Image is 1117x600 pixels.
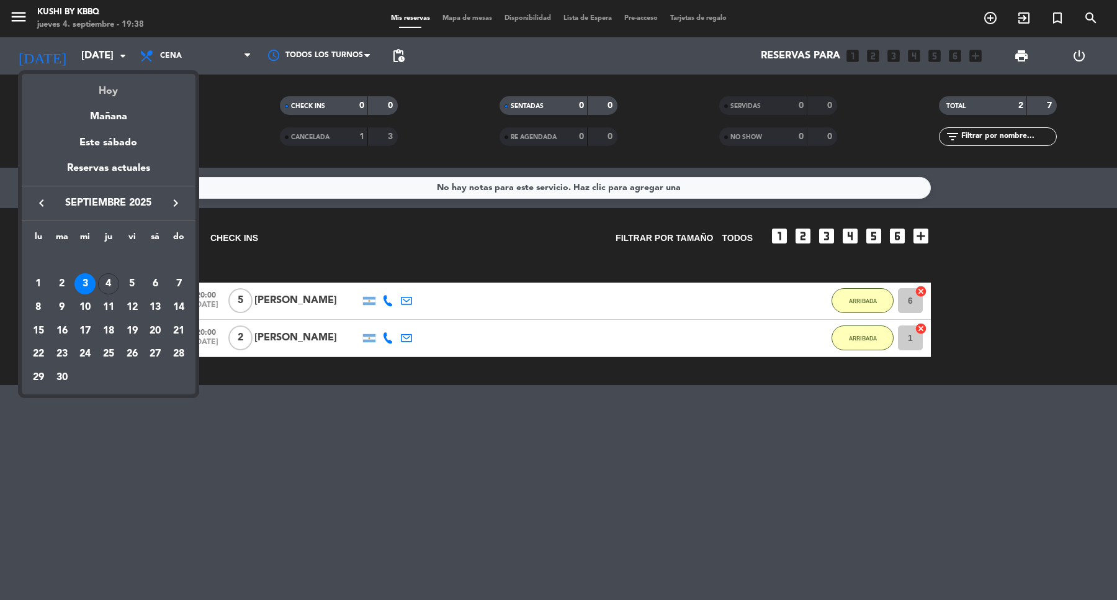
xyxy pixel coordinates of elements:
[73,319,97,343] td: 17 de septiembre de 2025
[28,297,49,318] div: 8
[144,272,168,296] td: 6 de septiembre de 2025
[27,272,50,296] td: 1 de septiembre de 2025
[167,230,191,249] th: domingo
[73,230,97,249] th: miércoles
[120,230,144,249] th: viernes
[52,367,73,388] div: 30
[97,319,120,343] td: 18 de septiembre de 2025
[27,296,50,319] td: 8 de septiembre de 2025
[34,196,49,211] i: keyboard_arrow_left
[27,230,50,249] th: lunes
[145,273,166,294] div: 6
[122,320,143,342] div: 19
[27,366,50,389] td: 29 de septiembre de 2025
[122,297,143,318] div: 12
[50,296,74,319] td: 9 de septiembre de 2025
[27,343,50,366] td: 22 de septiembre de 2025
[50,343,74,366] td: 23 de septiembre de 2025
[97,343,120,366] td: 25 de septiembre de 2025
[50,272,74,296] td: 2 de septiembre de 2025
[144,319,168,343] td: 20 de septiembre de 2025
[98,320,119,342] div: 18
[145,297,166,318] div: 13
[168,297,189,318] div: 14
[52,273,73,294] div: 2
[120,272,144,296] td: 5 de septiembre de 2025
[28,273,49,294] div: 1
[168,343,189,365] div: 28
[74,273,96,294] div: 3
[74,297,96,318] div: 10
[167,296,191,319] td: 14 de septiembre de 2025
[52,320,73,342] div: 16
[167,319,191,343] td: 21 de septiembre de 2025
[28,343,49,365] div: 22
[97,272,120,296] td: 4 de septiembre de 2025
[168,273,189,294] div: 7
[53,195,164,211] span: septiembre 2025
[98,343,119,365] div: 25
[74,320,96,342] div: 17
[168,196,183,211] i: keyboard_arrow_right
[50,319,74,343] td: 16 de septiembre de 2025
[164,195,187,211] button: keyboard_arrow_right
[50,366,74,389] td: 30 de septiembre de 2025
[145,343,166,365] div: 27
[28,320,49,342] div: 15
[97,296,120,319] td: 11 de septiembre de 2025
[22,160,195,186] div: Reservas actuales
[144,296,168,319] td: 13 de septiembre de 2025
[168,320,189,342] div: 21
[98,273,119,294] div: 4
[73,272,97,296] td: 3 de septiembre de 2025
[73,296,97,319] td: 10 de septiembre de 2025
[22,99,195,125] div: Mañana
[167,343,191,366] td: 28 de septiembre de 2025
[73,343,97,366] td: 24 de septiembre de 2025
[145,320,166,342] div: 20
[122,273,143,294] div: 5
[120,296,144,319] td: 12 de septiembre de 2025
[120,319,144,343] td: 19 de septiembre de 2025
[27,319,50,343] td: 15 de septiembre de 2025
[74,343,96,365] div: 24
[120,343,144,366] td: 26 de septiembre de 2025
[22,74,195,99] div: Hoy
[97,230,120,249] th: jueves
[98,297,119,318] div: 11
[27,249,191,273] td: SEP.
[144,230,168,249] th: sábado
[52,297,73,318] div: 9
[30,195,53,211] button: keyboard_arrow_left
[167,272,191,296] td: 7 de septiembre de 2025
[122,343,143,365] div: 26
[50,230,74,249] th: martes
[144,343,168,366] td: 27 de septiembre de 2025
[28,367,49,388] div: 29
[22,125,195,160] div: Este sábado
[52,343,73,365] div: 23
